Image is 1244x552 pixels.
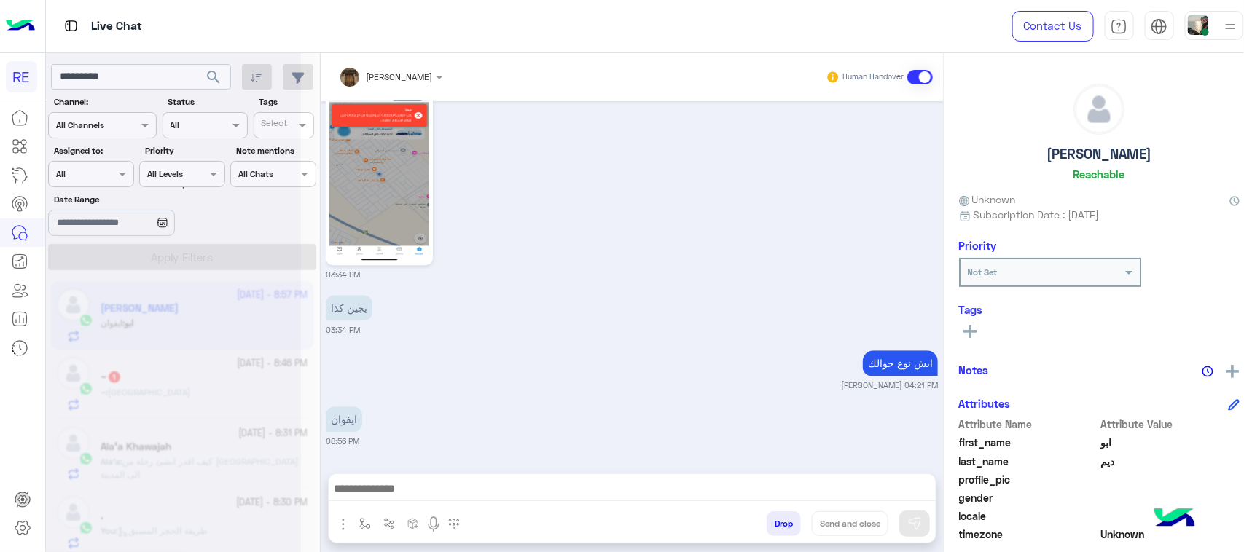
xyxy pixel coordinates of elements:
span: Unknown [1100,527,1240,542]
img: Logo [6,11,35,42]
img: send attachment [335,516,352,533]
span: first_name [959,435,1098,450]
button: Send and close [812,511,888,536]
div: RE [6,61,37,92]
img: profile [1221,17,1240,36]
h6: Attributes [959,397,1011,410]
img: add [1226,365,1239,378]
button: Trigger scenario [377,511,401,535]
small: Human Handover [843,71,904,83]
h5: [PERSON_NAME] [1047,146,1151,162]
small: 03:34 PM [326,269,360,280]
b: Not Set [968,267,998,277]
img: make a call [448,519,460,530]
span: Attribute Value [1100,417,1240,432]
span: [PERSON_NAME] [366,71,432,82]
button: select flow [353,511,377,535]
span: null [1100,508,1240,524]
a: tab [1105,11,1134,42]
p: 8/10/2025, 8:56 PM [326,406,362,432]
img: Trigger scenario [383,518,395,529]
h6: Notes [959,363,989,376]
h6: Reachable [1073,167,1125,181]
img: send voice note [425,516,442,533]
img: userImage [1188,15,1208,35]
button: Drop [767,511,801,536]
span: Attribute Name [959,417,1098,432]
small: 03:34 PM [326,324,360,336]
img: tab [1151,18,1167,35]
h6: Tags [959,303,1240,316]
div: loading... [160,175,186,200]
span: Unknown [959,192,1016,207]
span: null [1100,490,1240,505]
img: hulul-logo.png [1149,494,1200,545]
span: last_name [959,454,1098,469]
img: defaultAdmin.png [1074,84,1124,134]
div: Select [259,117,288,133]
span: profile_pic [959,472,1098,487]
span: locale [959,508,1098,524]
img: notes [1202,366,1213,377]
span: ديم [1100,454,1240,469]
p: Live Chat [91,17,142,36]
span: ابو [1100,435,1240,450]
img: create order [407,518,419,529]
p: 8/10/2025, 3:34 PM [326,295,372,320]
img: send message [907,516,922,531]
span: Subscription Date : [DATE] [973,207,1099,222]
span: timezone [959,527,1098,542]
img: tab [1111,18,1127,35]
small: [PERSON_NAME] 04:21 PM [841,379,938,391]
img: select flow [359,518,371,529]
span: gender [959,490,1098,505]
p: 8/10/2025, 4:21 PM [863,350,938,376]
img: tab [62,17,80,35]
img: 794179786785000.jpg [329,84,429,261]
h6: Priority [959,239,997,252]
button: create order [401,511,425,535]
a: Contact Us [1012,11,1094,42]
small: 08:56 PM [326,435,359,447]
